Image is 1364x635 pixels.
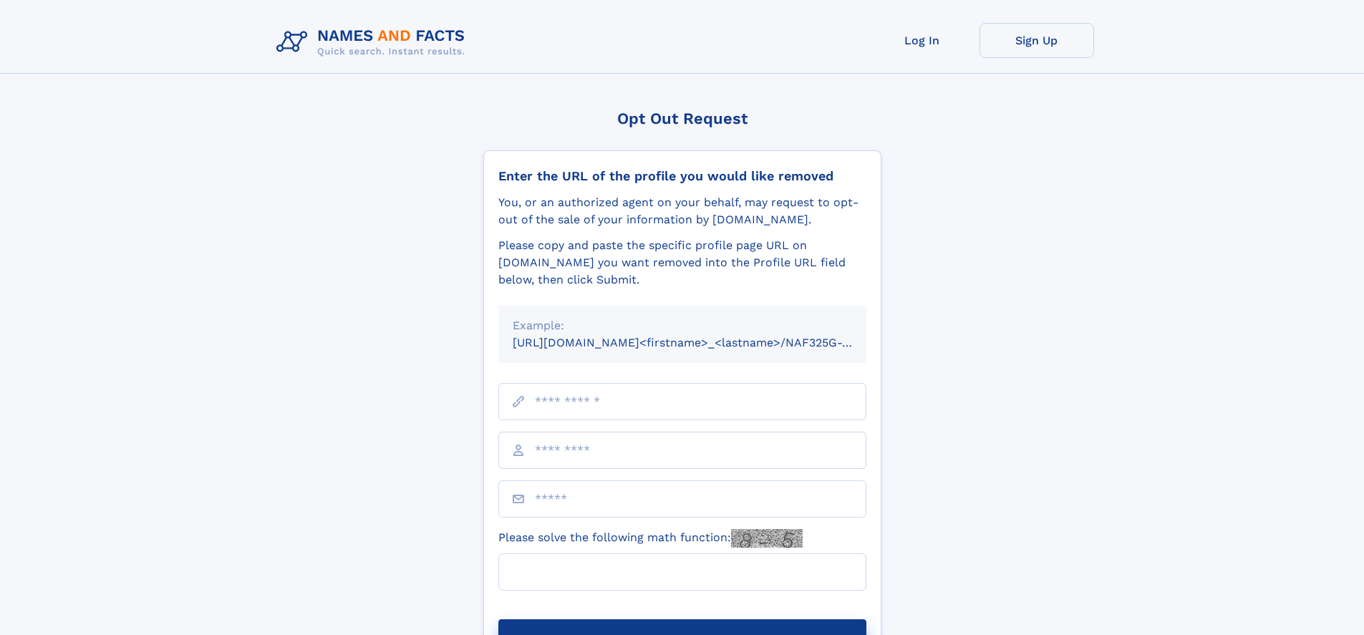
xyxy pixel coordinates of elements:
[271,23,477,62] img: Logo Names and Facts
[498,194,866,228] div: You, or an authorized agent on your behalf, may request to opt-out of the sale of your informatio...
[498,168,866,184] div: Enter the URL of the profile you would like removed
[498,529,803,548] label: Please solve the following math function:
[513,336,894,349] small: [URL][DOMAIN_NAME]<firstname>_<lastname>/NAF325G-xxxxxxxx
[513,317,852,334] div: Example:
[498,237,866,289] div: Please copy and paste the specific profile page URL on [DOMAIN_NAME] you want removed into the Pr...
[865,23,980,58] a: Log In
[980,23,1094,58] a: Sign Up
[483,110,881,127] div: Opt Out Request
